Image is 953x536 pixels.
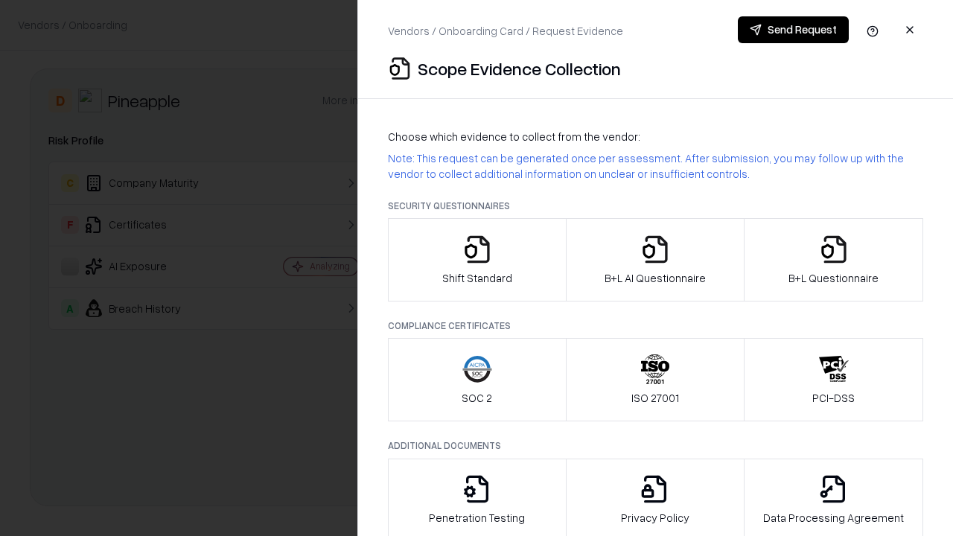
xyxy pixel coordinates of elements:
p: Shift Standard [442,270,512,286]
p: ISO 27001 [631,390,679,406]
button: B+L AI Questionnaire [566,218,745,301]
p: Penetration Testing [429,510,525,526]
p: B+L Questionnaire [788,270,879,286]
button: ISO 27001 [566,338,745,421]
p: Privacy Policy [621,510,689,526]
p: Note: This request can be generated once per assessment. After submission, you may follow up with... [388,150,923,182]
p: B+L AI Questionnaire [605,270,706,286]
button: B+L Questionnaire [744,218,923,301]
button: SOC 2 [388,338,567,421]
button: Shift Standard [388,218,567,301]
p: Choose which evidence to collect from the vendor: [388,129,923,144]
p: Vendors / Onboarding Card / Request Evidence [388,23,623,39]
p: Scope Evidence Collection [418,57,621,80]
button: Send Request [738,16,849,43]
p: Data Processing Agreement [763,510,904,526]
p: Additional Documents [388,439,923,452]
p: Compliance Certificates [388,319,923,332]
p: SOC 2 [462,390,492,406]
p: Security Questionnaires [388,200,923,212]
button: PCI-DSS [744,338,923,421]
p: PCI-DSS [812,390,855,406]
